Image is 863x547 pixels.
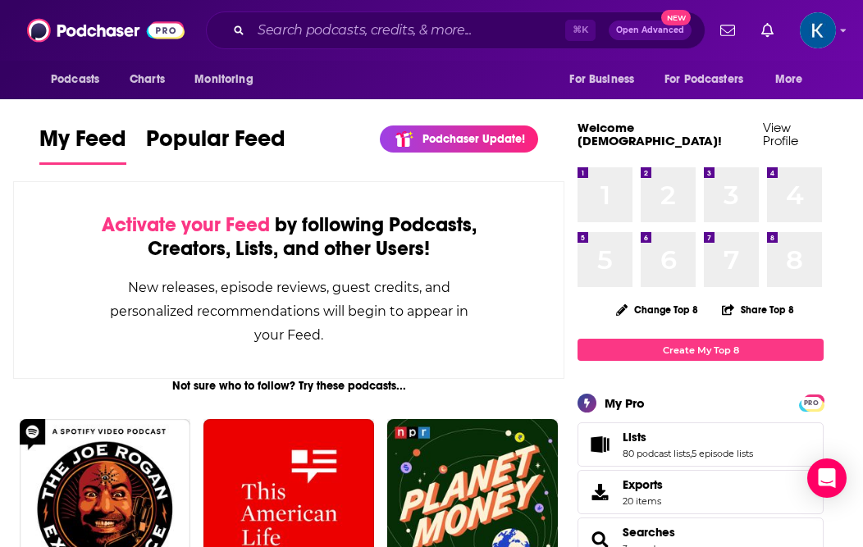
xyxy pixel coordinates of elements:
span: For Podcasters [664,68,743,91]
span: Exports [623,477,663,492]
span: My Feed [39,125,126,162]
button: open menu [183,64,274,95]
span: PRO [801,397,821,409]
div: New releases, episode reviews, guest credits, and personalized recommendations will begin to appe... [96,276,482,347]
a: My Feed [39,125,126,165]
span: Open Advanced [616,26,684,34]
div: Search podcasts, credits, & more... [206,11,705,49]
span: Podcasts [51,68,99,91]
a: 80 podcast lists [623,448,690,459]
div: by following Podcasts, Creators, Lists, and other Users! [96,213,482,261]
span: More [775,68,803,91]
img: Podchaser - Follow, Share and Rate Podcasts [27,15,185,46]
button: open menu [558,64,655,95]
span: Lists [623,430,646,444]
button: open menu [764,64,824,95]
span: Logged in as kristen42280 [800,12,836,48]
button: Open AdvancedNew [609,21,692,40]
a: Welcome [DEMOGRAPHIC_DATA]! [578,120,722,148]
span: Activate your Feed [102,212,270,237]
span: Popular Feed [146,125,285,162]
a: Charts [119,64,175,95]
div: My Pro [605,395,645,411]
div: Not sure who to follow? Try these podcasts... [13,379,564,393]
a: Popular Feed [146,125,285,165]
span: Lists [578,422,824,467]
a: Exports [578,470,824,514]
input: Search podcasts, credits, & more... [251,17,565,43]
a: 5 episode lists [692,448,753,459]
button: open menu [654,64,767,95]
button: Share Top 8 [721,294,795,326]
span: Monitoring [194,68,253,91]
button: Change Top 8 [606,299,708,320]
a: Show notifications dropdown [755,16,780,44]
button: open menu [39,64,121,95]
a: Searches [623,525,675,540]
span: ⌘ K [565,20,596,41]
span: For Business [569,68,634,91]
span: Exports [583,481,616,504]
a: PRO [801,396,821,408]
img: User Profile [800,12,836,48]
span: New [661,10,691,25]
p: Podchaser Update! [422,132,525,146]
a: Create My Top 8 [578,339,824,361]
a: View Profile [763,120,798,148]
a: Show notifications dropdown [714,16,742,44]
span: , [690,448,692,459]
button: Show profile menu [800,12,836,48]
a: Lists [583,433,616,456]
span: 20 items [623,495,663,507]
a: Lists [623,430,753,444]
div: Open Intercom Messenger [807,458,847,498]
span: Charts [130,68,165,91]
